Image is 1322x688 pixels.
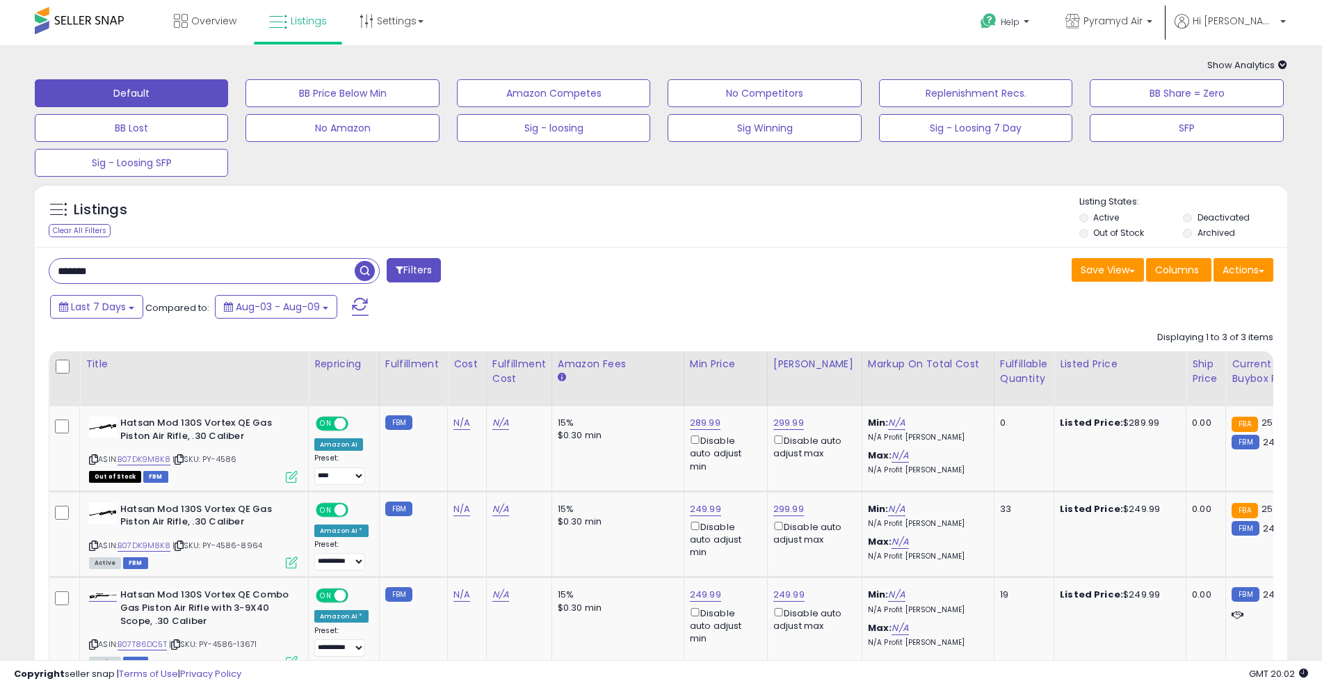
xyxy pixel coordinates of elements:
small: FBM [1232,587,1259,602]
a: 299.99 [773,502,804,516]
span: OFF [346,504,369,515]
button: No Amazon [245,114,439,142]
span: 253.71 [1261,502,1289,515]
div: 0 [1000,417,1043,429]
button: Aug-03 - Aug-09 [215,295,337,319]
a: N/A [888,588,905,602]
div: Listed Price [1060,357,1180,371]
strong: Copyright [14,667,65,680]
div: Amazon AI [314,438,363,451]
small: FBA [1232,417,1257,432]
span: | SKU: PY-4586-13671 [169,639,257,650]
div: Repricing [314,357,373,371]
span: OFF [346,590,369,602]
span: FBM [123,657,148,669]
img: 311fA4KpfDL._SL40_.jpg [89,503,117,524]
img: 311fA4KpfDL._SL40_.jpg [89,417,117,438]
div: Disable auto adjust min [690,519,757,559]
button: Columns [1146,258,1211,282]
small: FBM [1232,521,1259,536]
button: Replenishment Recs. [879,79,1072,107]
div: $0.30 min [558,515,673,528]
span: All listings currently available for purchase on Amazon [89,657,121,669]
a: Hi [PERSON_NAME] [1175,14,1286,45]
th: The percentage added to the cost of goods (COGS) that forms the calculator for Min & Max prices. [862,351,994,406]
span: Pyramyd Air [1083,14,1143,28]
a: 249.99 [690,502,721,516]
div: seller snap | | [14,668,241,681]
a: N/A [892,621,908,635]
span: 249.99 [1263,435,1294,449]
div: 0.00 [1192,503,1215,515]
div: Cost [453,357,481,371]
button: Default [35,79,228,107]
button: No Competitors [668,79,861,107]
b: Hatsan Mod 130S Vortex QE Combo Gas Piston Air Rifle with 3-9X40 Scope, .30 Caliber [120,589,289,631]
div: Amazon AI * [314,610,369,623]
div: $249.99 [1060,589,1175,601]
button: BB Share = Zero [1090,79,1283,107]
span: 249.99 [1263,588,1294,601]
div: ASIN: [89,417,298,481]
b: Min: [868,588,889,601]
label: Active [1093,211,1119,223]
button: Actions [1214,258,1273,282]
b: Max: [868,449,892,462]
a: 249.99 [690,588,721,602]
div: $249.99 [1060,503,1175,515]
b: Listed Price: [1060,502,1123,515]
span: Overview [191,14,236,28]
small: FBM [385,502,412,516]
div: 15% [558,417,673,429]
span: ON [317,590,334,602]
span: 2025-08-17 20:02 GMT [1249,667,1308,680]
div: Amazon AI * [314,525,369,537]
p: N/A Profit [PERSON_NAME] [868,552,983,561]
span: Columns [1155,263,1199,277]
b: Min: [868,502,889,515]
span: ON [317,418,334,430]
a: Terms of Use [119,667,178,680]
a: N/A [888,416,905,430]
button: Sig - loosing [457,114,650,142]
a: N/A [892,449,908,463]
div: 33 [1000,503,1043,515]
label: Archived [1198,227,1235,239]
a: B07T86DC5T [118,639,167,650]
div: $0.30 min [558,602,673,614]
a: N/A [453,502,470,516]
div: Fulfillment [385,357,442,371]
div: Disable auto adjust min [690,605,757,646]
span: | SKU: PY-4586 [172,454,236,465]
small: FBA [1232,503,1257,518]
span: Listings [291,14,327,28]
button: Sig - Loosing 7 Day [879,114,1072,142]
span: FBM [143,471,168,483]
div: Displaying 1 to 3 of 3 items [1157,331,1273,344]
div: ASIN: [89,503,298,568]
button: Amazon Competes [457,79,650,107]
div: $0.30 min [558,429,673,442]
a: N/A [492,588,509,602]
a: N/A [453,416,470,430]
span: Help [1001,16,1019,28]
div: 19 [1000,589,1043,601]
img: 21KNMPpYBKL._SL40_.jpg [89,592,117,599]
div: [PERSON_NAME] [773,357,856,371]
b: Listed Price: [1060,588,1123,601]
div: Fulfillment Cost [492,357,546,386]
h5: Listings [74,200,127,220]
a: B07DK9M8K8 [118,540,170,552]
p: N/A Profit [PERSON_NAME] [868,605,983,615]
span: ON [317,504,334,515]
div: Markup on Total Cost [868,357,988,371]
span: Hi [PERSON_NAME] [1193,14,1276,28]
a: N/A [453,588,470,602]
small: Amazon Fees. [558,371,566,384]
div: 15% [558,589,673,601]
div: Disable auto adjust max [773,605,851,632]
span: FBM [123,557,148,569]
button: BB Price Below Min [245,79,439,107]
div: $289.99 [1060,417,1175,429]
span: Aug-03 - Aug-09 [236,300,320,314]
